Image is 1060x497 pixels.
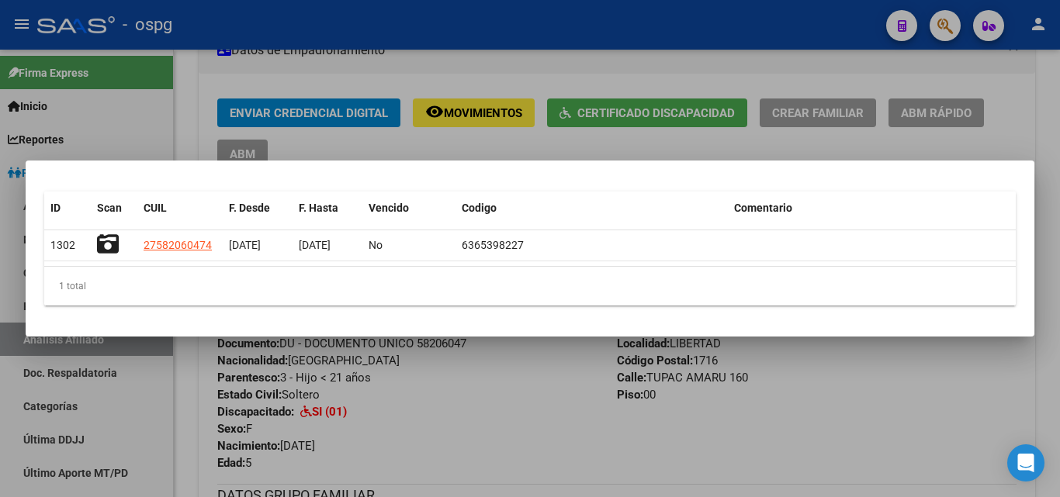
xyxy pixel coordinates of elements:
span: Vencido [369,202,409,214]
datatable-header-cell: Comentario [728,192,1016,225]
span: F. Desde [229,202,270,214]
datatable-header-cell: F. Hasta [293,192,362,225]
span: No [369,239,383,251]
span: F. Hasta [299,202,338,214]
span: 27582060474 [144,239,212,251]
div: 1 total [44,267,1016,305]
span: Codigo [462,202,497,214]
span: CUIL [144,202,167,214]
datatable-header-cell: F. Desde [223,192,293,225]
datatable-header-cell: Scan [91,192,137,225]
span: ID [50,202,61,214]
datatable-header-cell: Vencido [362,192,456,225]
span: Comentario [734,202,792,214]
div: Open Intercom Messenger [1007,444,1044,481]
span: 1302 [50,239,75,251]
span: [DATE] [299,239,331,251]
datatable-header-cell: ID [44,192,91,225]
datatable-header-cell: Codigo [456,192,728,225]
span: [DATE] [229,239,261,251]
span: 6365398227 [462,239,524,251]
datatable-header-cell: CUIL [137,192,223,225]
span: Scan [97,202,122,214]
